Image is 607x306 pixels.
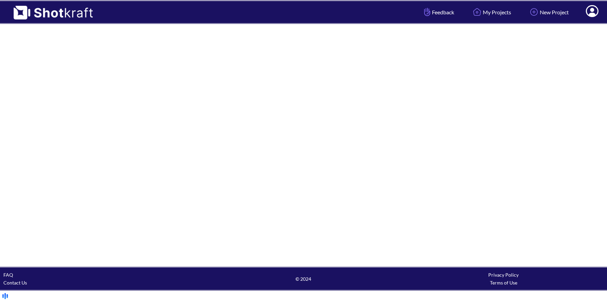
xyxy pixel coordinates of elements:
[3,280,27,286] a: Contact Us
[404,271,604,279] div: Privacy Policy
[203,275,403,283] span: © 2024
[534,291,604,306] iframe: chat widget
[404,279,604,287] div: Terms of Use
[3,272,13,278] a: FAQ
[422,6,432,18] img: Hand Icon
[466,3,516,21] a: My Projects
[523,3,574,21] a: New Project
[422,8,454,16] span: Feedback
[471,6,483,18] img: Home Icon
[528,6,540,18] img: Add Icon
